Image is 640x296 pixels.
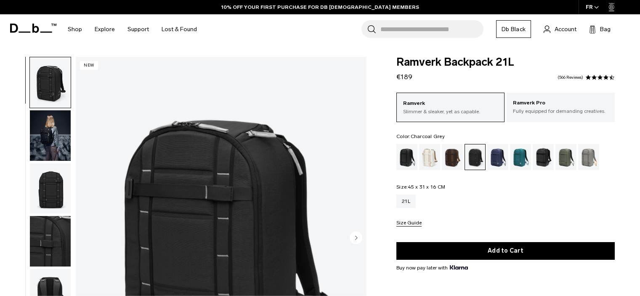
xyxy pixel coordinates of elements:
[221,3,419,11] a: 10% OFF YOUR FIRST PURCHASE FOR DB [DEMOGRAPHIC_DATA] MEMBERS
[95,14,115,44] a: Explore
[442,144,463,170] a: Espresso
[396,220,422,227] button: Size Guide
[29,57,71,108] button: Ramverk Backpack 21L Charcoal Grey
[555,144,576,170] a: Moss Green
[396,134,445,139] legend: Color:
[465,144,486,170] a: Charcoal Grey
[162,14,197,44] a: Lost & Found
[29,163,71,214] button: Ramverk Backpack 21L Charcoal Grey
[558,75,583,80] a: 566 reviews
[450,265,468,269] img: {"height" => 20, "alt" => "Klarna"}
[411,133,445,139] span: Charcoal Grey
[30,110,71,161] img: Ramverk Backpack 21L Charcoal Grey
[544,24,576,34] a: Account
[30,163,71,214] img: Ramverk Backpack 21L Charcoal Grey
[507,93,615,121] a: Ramverk Pro Fully equipped for demanding creatives.
[578,144,599,170] a: Sand Grey
[68,14,82,44] a: Shop
[555,25,576,34] span: Account
[513,99,608,107] p: Ramverk Pro
[29,216,71,267] button: Ramverk Backpack 21L Charcoal Grey
[487,144,508,170] a: Blue Hour
[80,61,98,70] p: New
[396,57,615,68] span: Ramverk Backpack 21L
[61,14,203,44] nav: Main Navigation
[589,24,611,34] button: Bag
[396,144,417,170] a: Black Out
[533,144,554,170] a: Reflective Black
[396,195,416,208] a: 21L
[408,184,445,190] span: 45 x 31 x 16 CM
[396,242,615,260] button: Add to Cart
[396,73,412,81] span: €189
[510,144,531,170] a: Midnight Teal
[600,25,611,34] span: Bag
[29,110,71,161] button: Ramverk Backpack 21L Charcoal Grey
[127,14,149,44] a: Support
[403,99,498,108] p: Ramverk
[496,20,531,38] a: Db Black
[403,108,498,115] p: Slimmer & sleaker, yet as capable.
[30,57,71,108] img: Ramverk Backpack 21L Charcoal Grey
[419,144,440,170] a: Oatmilk
[396,184,445,189] legend: Size:
[513,107,608,115] p: Fully equipped for demanding creatives.
[350,231,362,245] button: Next slide
[30,216,71,267] img: Ramverk Backpack 21L Charcoal Grey
[396,264,468,272] span: Buy now pay later with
